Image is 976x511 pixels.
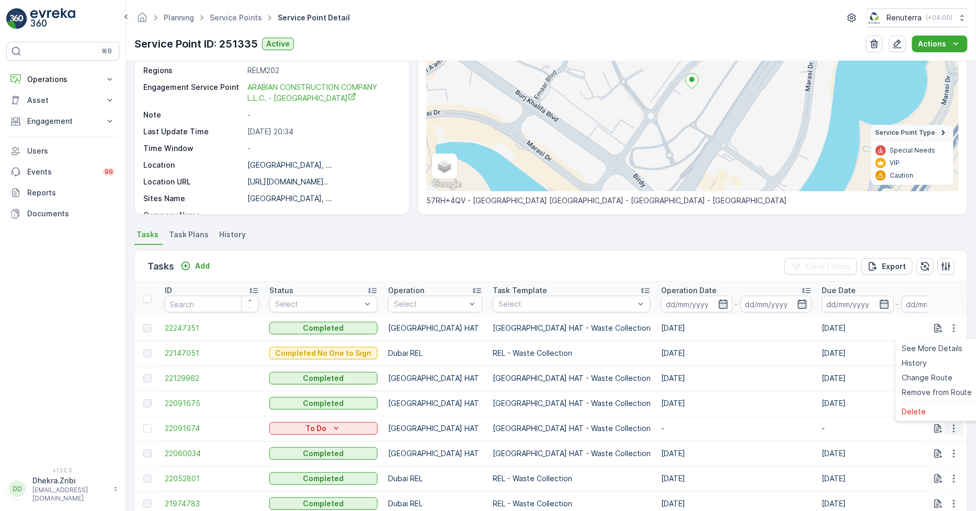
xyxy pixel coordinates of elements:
[822,296,894,312] input: dd/mm/yyyy
[165,285,172,296] p: ID
[165,498,259,509] a: 21974783
[871,125,954,141] summary: Service Point Type
[741,296,812,312] input: dd/mm/yyyy
[143,374,152,382] div: Toggle Row Selected
[493,448,651,459] p: [GEOGRAPHIC_DATA] HAT - Waste Collection
[165,348,259,358] a: 22147051
[902,296,973,312] input: dd/mm/yyyy
[303,323,344,333] p: Completed
[493,348,651,358] p: REL - Waste Collection
[143,82,243,103] p: Engagement Service Point
[388,373,482,384] p: [GEOGRAPHIC_DATA] HAT
[27,188,115,198] p: Reports
[143,500,152,508] div: Toggle Row Selected
[6,141,119,161] a: Users
[388,423,482,434] p: [GEOGRAPHIC_DATA] HAT
[388,498,482,509] p: Dubai REL
[656,391,817,416] td: [DATE]
[822,285,856,296] p: Due Date
[169,229,209,240] span: Task Plans
[902,343,962,354] span: See More Details
[137,16,148,25] a: Homepage
[143,210,243,220] p: Company Name
[269,422,378,435] button: To Do
[887,13,922,23] p: Renuterra
[493,323,651,333] p: [GEOGRAPHIC_DATA] HAT - Waste Collection
[276,13,352,23] span: Service Point Detail
[896,298,900,310] p: -
[247,82,398,103] a: ARABIAN CONSTRUCTION COMPANY L.L.C. - Baccarat Hotel & Residences
[890,159,900,167] p: VIP
[165,323,259,333] a: 22247351
[656,316,817,341] td: [DATE]
[6,69,119,90] button: Operations
[661,285,717,296] p: Operation Date
[165,373,259,384] span: 22129962
[394,299,466,309] p: Select
[27,208,115,219] p: Documents
[134,36,258,52] p: Service Point ID: 251335
[867,12,883,24] img: Screenshot_2024-07-26_at_13.33.01.png
[247,160,332,169] p: [GEOGRAPHIC_DATA], ...
[219,229,246,240] span: History
[210,13,262,22] a: Service Points
[164,13,194,22] a: Planning
[388,473,482,484] p: Dubai REL
[143,424,152,433] div: Toggle Row Selected
[269,322,378,334] button: Completed
[661,296,733,312] input: dd/mm/yyyy
[6,8,27,29] img: logo
[433,155,456,178] a: Layers
[805,261,851,272] p: Clear Filters
[27,95,98,106] p: Asset
[32,475,108,486] p: Dhekra.Zribi
[269,497,378,510] button: Completed
[165,473,259,484] a: 22052801
[656,466,817,491] td: [DATE]
[498,299,634,309] p: Select
[30,8,75,29] img: logo_light-DOdMpM7g.png
[303,473,344,484] p: Completed
[269,372,378,385] button: Completed
[926,14,953,22] p: ( +04:00 )
[303,448,344,459] p: Completed
[247,143,398,154] p: -
[6,203,119,224] a: Documents
[656,416,817,441] td: -
[27,146,115,156] p: Users
[32,486,108,503] p: [EMAIL_ADDRESS][DOMAIN_NAME]
[262,38,294,50] button: Active
[6,467,119,473] span: v 1.52.0
[165,296,259,312] input: Search
[388,285,424,296] p: Operation
[429,178,464,191] a: Open this area in Google Maps (opens a new window)
[493,373,651,384] p: [GEOGRAPHIC_DATA] HAT - Waste Collection
[427,195,959,206] p: 57RH+4QV - [GEOGRAPHIC_DATA] [GEOGRAPHIC_DATA] - [GEOGRAPHIC_DATA] - [GEOGRAPHIC_DATA]
[143,177,243,187] p: Location URL
[882,261,906,272] p: Export
[303,498,344,509] p: Completed
[275,299,361,309] p: Select
[493,423,651,434] p: [GEOGRAPHIC_DATA] HAT - Waste Collection
[176,260,214,272] button: Add
[388,323,482,333] p: [GEOGRAPHIC_DATA] HAT
[656,441,817,466] td: [DATE]
[912,36,968,52] button: Actions
[143,474,152,483] div: Toggle Row Selected
[165,448,259,459] span: 22060034
[493,498,651,509] p: REL - Waste Collection
[165,398,259,409] a: 22091675
[247,83,379,102] span: ARABIAN CONSTRUCTION COMPANY L.L.C. - [GEOGRAPHIC_DATA]
[247,210,398,220] p: -
[902,407,926,417] span: Delete
[890,171,914,180] p: Caution
[493,398,651,409] p: [GEOGRAPHIC_DATA] HAT - Waste Collection
[6,475,119,503] button: DDDhekra.Zribi[EMAIL_ADDRESS][DOMAIN_NAME]
[27,167,96,177] p: Events
[143,110,243,120] p: Note
[306,423,327,434] p: To Do
[269,397,378,410] button: Completed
